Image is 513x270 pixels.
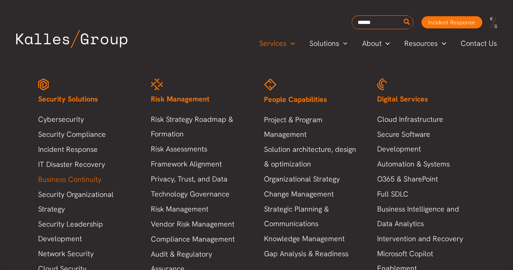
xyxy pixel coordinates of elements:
[264,187,361,201] a: Change Management
[252,37,505,50] nav: Primary Site Navigation
[461,37,497,50] span: Contact Us
[151,187,248,201] a: Technology Governance
[259,37,286,50] span: Services
[377,94,428,104] span: Digital Services
[151,232,248,246] a: Compliance Management
[377,202,474,231] a: Business Intelligence and Data Analytics
[151,112,248,141] a: Risk Strategy Roadmap & Formation
[264,231,361,246] a: Knowledge Management
[264,95,327,104] span: People Capabilities
[16,30,127,48] img: Kalles Group
[302,37,355,50] a: SolutionsMenu Toggle
[377,127,474,156] a: Secure Software Development
[264,246,361,261] a: Gap Analysis & Readiness
[381,37,390,50] span: Menu Toggle
[354,37,397,50] a: AboutMenu Toggle
[38,172,135,187] a: Business Continuity
[151,217,248,231] a: Vendor Risk Management
[264,112,361,142] a: Project & Program Management
[252,37,302,50] a: ServicesMenu Toggle
[453,37,505,50] a: Contact Us
[38,94,98,104] span: Security Solutions
[377,157,474,171] a: Automation & Systems
[151,172,248,186] a: Privacy, Trust, and Data
[377,112,474,127] a: Cloud Infrastructure
[151,157,248,171] a: Framework Alignment
[362,37,381,50] span: About
[438,37,446,50] span: Menu Toggle
[264,112,361,261] nav: Menu
[38,246,135,261] a: Network Security
[38,187,135,216] a: Security Organizational Strategy
[421,16,482,28] a: Incident Response
[377,172,474,186] a: O365 & SharePoint
[286,37,295,50] span: Menu Toggle
[38,142,135,157] a: Incident Response
[264,202,361,231] a: Strategic Planning & Communications
[38,217,135,246] a: Security Leadership Development
[339,37,348,50] span: Menu Toggle
[264,142,361,171] a: Solution architecture, design & optimization
[264,172,361,186] a: Organizational Strategy
[151,142,248,156] a: Risk Assessments
[402,16,412,29] button: Search
[377,187,474,201] a: Full SDLC
[309,37,339,50] span: Solutions
[404,37,438,50] span: Resources
[377,231,474,246] a: Intervention and Recovery
[38,112,135,127] a: Cybersecurity
[397,37,453,50] a: ResourcesMenu Toggle
[151,94,210,104] span: Risk Management
[151,202,248,216] a: Risk Management
[38,157,135,172] a: IT Disaster Recovery
[38,127,135,142] a: Security Compliance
